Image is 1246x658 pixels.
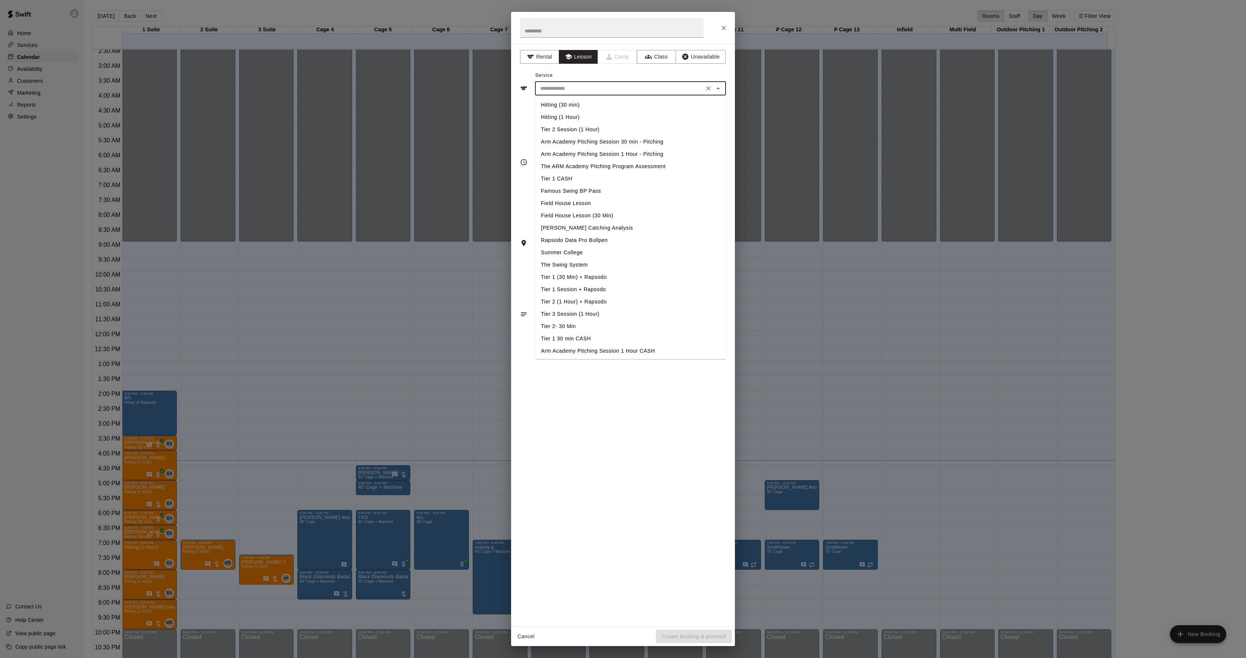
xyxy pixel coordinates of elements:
[535,333,726,345] li: Tier 1 30 min CASH
[535,210,726,222] li: Field House Lesson (30 Min)
[535,173,726,185] li: Tier 1 CASH
[535,271,726,283] li: Tier 1 (30 Min) + Rapsodo
[559,50,598,64] button: Lesson
[717,21,730,35] button: Close
[703,83,714,94] button: Clear
[535,136,726,148] li: Arm Academy Pitching Session 30 min - Pitching
[598,50,637,64] span: Camps can only be created in the Services page
[535,148,726,160] li: Arm Academy Pitching Session 1 Hour - Pitching
[535,111,726,123] li: Hitting (1 Hour)
[535,160,726,173] li: The ARM Academy Pitching Program Assessment
[535,296,726,308] li: Tier 2 (1 Hour) + Rapsodo
[535,123,726,136] li: Tier 2 Session (1 Hour)
[520,50,559,64] button: Rental
[713,83,723,94] button: Close
[535,320,726,333] li: Tier 2- 30 Min
[535,197,726,210] li: Field House Lesson
[535,357,726,369] li: The ARM Academy Pitching Program Assessment CASH
[520,239,527,247] svg: Rooms
[514,630,538,643] button: Cancel
[637,50,676,64] button: Class
[535,185,726,197] li: Famous Swing BP Pass
[676,50,726,64] button: Unavailable
[535,234,726,246] li: Rapsodo Data Pro Bullpen
[535,73,553,78] span: Service
[520,85,527,92] svg: Service
[535,99,726,111] li: Hitting (30 min)
[535,308,726,320] li: Tier 3 Session (1 Hour)
[520,158,527,166] svg: Timing
[520,311,527,318] svg: Notes
[535,345,726,357] li: Arm Academy Pitching Session 1 Hour CASH
[535,222,726,234] li: [PERSON_NAME] Catching Analysis
[535,259,726,271] li: The Swing System
[535,283,726,296] li: Tier 1 Session + Rapsodo
[535,246,726,259] li: Summer College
